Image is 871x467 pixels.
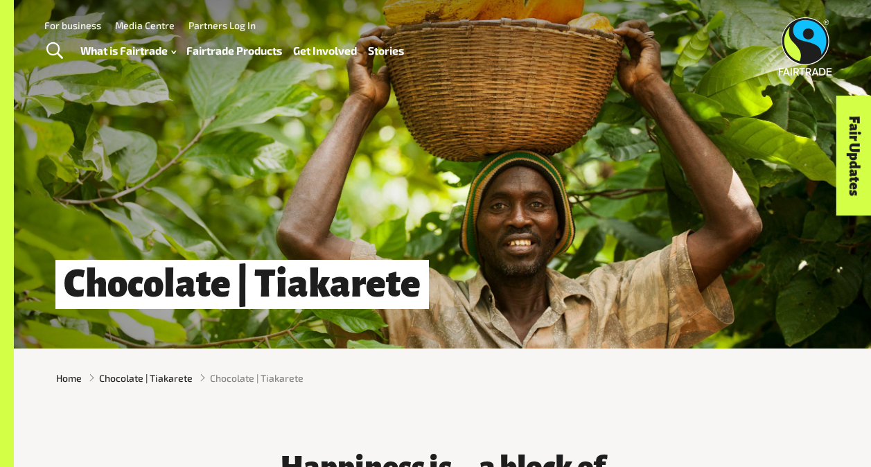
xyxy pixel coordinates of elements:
[44,19,101,31] a: For business
[293,41,357,60] a: Get Involved
[186,41,282,60] a: Fairtrade Products
[80,41,176,60] a: What is Fairtrade
[368,41,404,60] a: Stories
[99,371,193,385] a: Chocolate | Tiakarete
[188,19,256,31] a: Partners Log In
[55,260,429,309] h1: Chocolate | Tiakarete
[37,34,71,69] a: Toggle Search
[115,19,175,31] a: Media Centre
[210,371,303,385] span: Chocolate | Tiakarete
[779,17,832,76] img: Fairtrade Australia New Zealand logo
[56,371,82,385] a: Home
